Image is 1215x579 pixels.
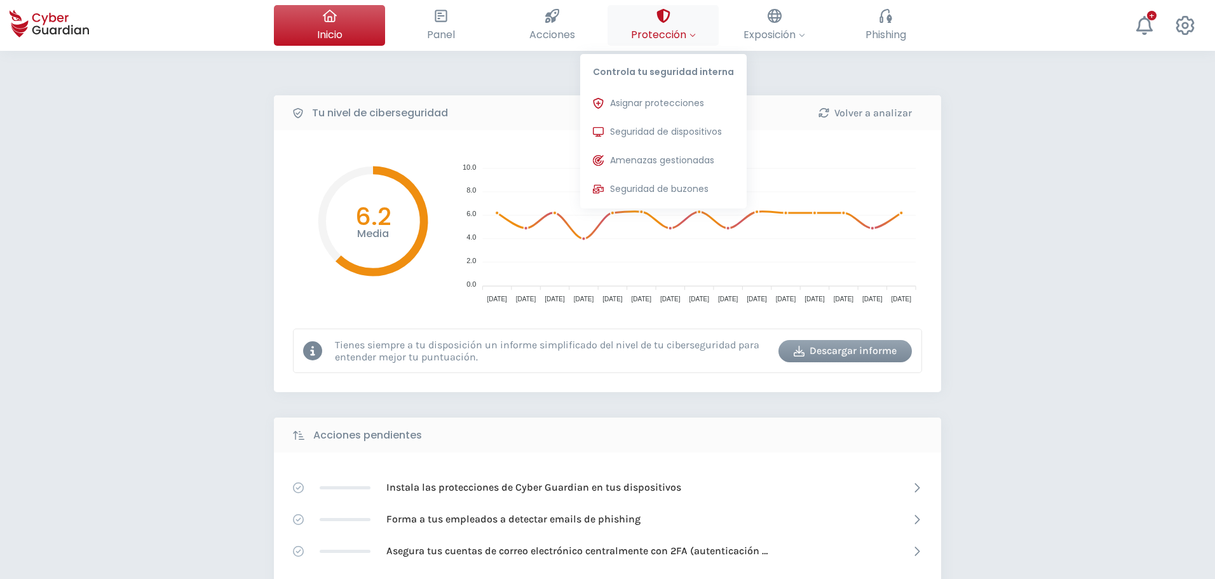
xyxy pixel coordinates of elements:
tspan: 8.0 [466,186,476,194]
p: Forma a tus empleados a detectar emails de phishing [386,512,641,526]
p: Asegura tus cuentas de correo electrónico centralmente con 2FA (autenticación [PERSON_NAME] factor) [386,544,768,558]
tspan: [DATE] [834,296,854,303]
button: Seguridad de dispositivos [580,119,747,145]
tspan: 2.0 [466,257,476,264]
div: Volver a analizar [808,106,922,121]
tspan: [DATE] [516,296,536,303]
tspan: 0.0 [466,280,476,288]
tspan: [DATE] [602,296,623,303]
tspan: 6.0 [466,210,476,217]
p: Controla tu seguridad interna [580,54,747,85]
span: Amenazas gestionadas [610,154,714,167]
span: Panel [427,27,455,43]
tspan: [DATE] [747,296,767,303]
tspan: 10.0 [463,163,476,171]
span: Exposición [743,27,805,43]
button: Panel [385,5,496,46]
b: Tu nivel de ciberseguridad [312,106,448,121]
button: Exposición [719,5,830,46]
button: Amenazas gestionadas [580,148,747,174]
tspan: [DATE] [660,296,681,303]
p: Tienes siempre a tu disposición un informe simplificado del nivel de tu ciberseguridad para enten... [335,339,769,363]
button: Asignar protecciones [580,91,747,116]
tspan: [DATE] [487,296,507,303]
tspan: [DATE] [545,296,565,303]
tspan: [DATE] [718,296,738,303]
div: Descargar informe [788,343,902,358]
span: Phishing [865,27,906,43]
p: Instala las protecciones de Cyber Guardian en tus dispositivos [386,480,681,494]
button: Volver a analizar [798,102,932,124]
div: + [1147,11,1157,20]
b: Acciones pendientes [313,428,422,443]
span: Protección [631,27,696,43]
button: Seguridad de buzones [580,177,747,202]
tspan: [DATE] [804,296,825,303]
tspan: [DATE] [892,296,912,303]
span: Seguridad de dispositivos [610,125,722,139]
button: Acciones [496,5,607,46]
button: Phishing [830,5,941,46]
span: Acciones [529,27,575,43]
tspan: [DATE] [776,296,796,303]
tspan: [DATE] [574,296,594,303]
tspan: [DATE] [862,296,883,303]
button: Inicio [274,5,385,46]
span: Asignar protecciones [610,97,704,110]
button: Descargar informe [778,340,912,362]
tspan: [DATE] [632,296,652,303]
tspan: 4.0 [466,233,476,241]
span: Seguridad de buzones [610,182,709,196]
button: ProtecciónControla tu seguridad internaAsignar proteccionesSeguridad de dispositivosAmenazas gest... [607,5,719,46]
tspan: [DATE] [689,296,709,303]
span: Inicio [317,27,343,43]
